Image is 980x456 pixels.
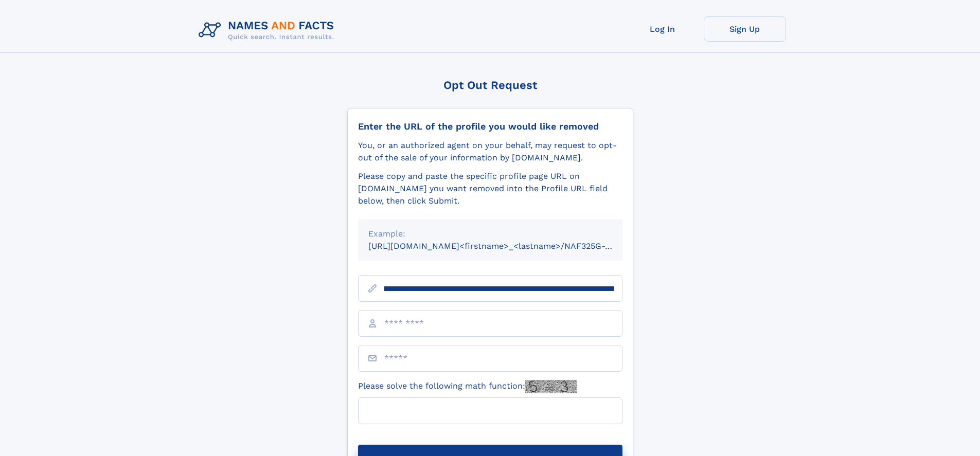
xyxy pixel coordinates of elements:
[358,121,622,132] div: Enter the URL of the profile you would like removed
[358,170,622,207] div: Please copy and paste the specific profile page URL on [DOMAIN_NAME] you want removed into the Pr...
[358,380,577,393] label: Please solve the following math function:
[194,16,343,44] img: Logo Names and Facts
[621,16,704,42] a: Log In
[704,16,786,42] a: Sign Up
[368,241,642,251] small: [URL][DOMAIN_NAME]<firstname>_<lastname>/NAF325G-xxxxxxxx
[347,79,633,92] div: Opt Out Request
[368,228,612,240] div: Example:
[358,139,622,164] div: You, or an authorized agent on your behalf, may request to opt-out of the sale of your informatio...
